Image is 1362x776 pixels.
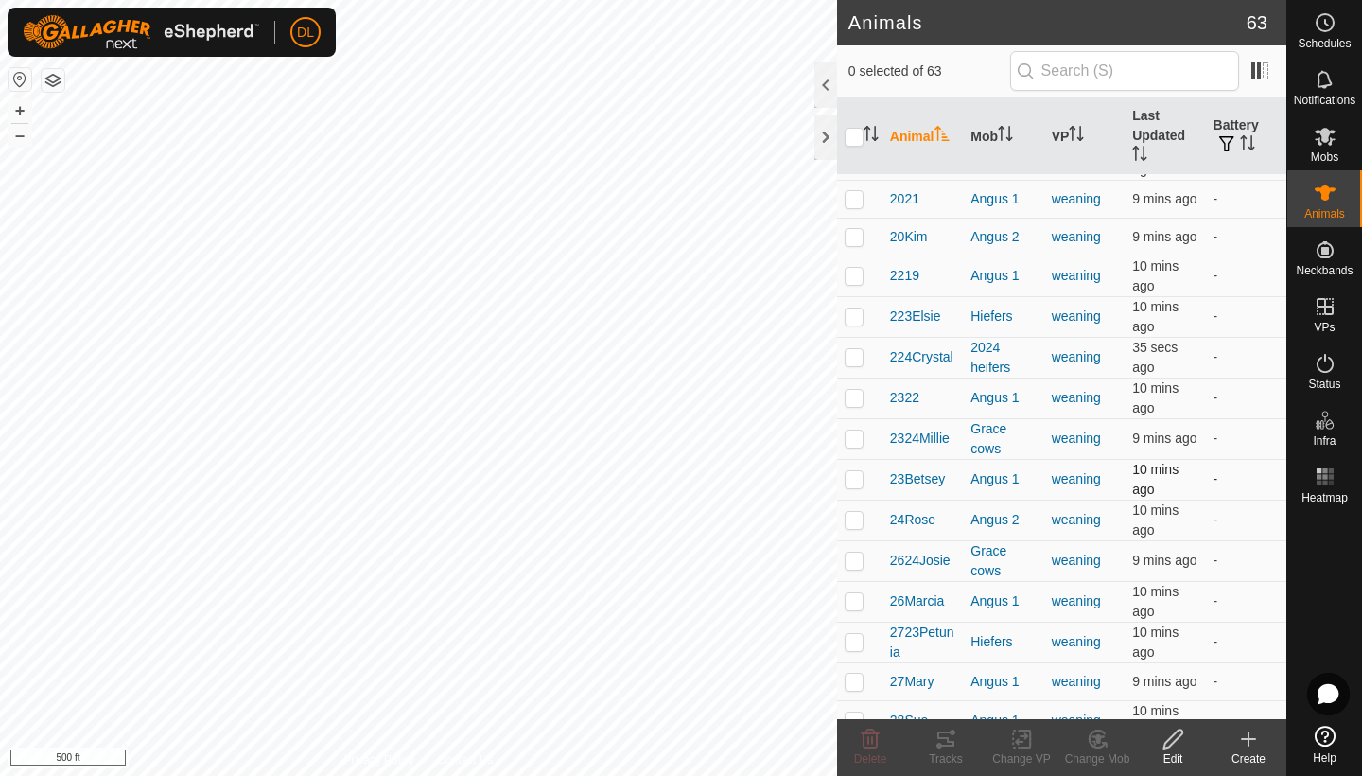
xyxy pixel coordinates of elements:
td: - [1206,337,1286,378]
p-sorticon: Activate to sort [934,129,950,144]
div: 2024 heifers [970,338,1036,378]
td: - [1206,180,1286,218]
th: Mob [963,98,1043,175]
a: Help [1287,718,1362,771]
div: Grace cows [970,541,1036,581]
a: weaning [1052,191,1101,206]
p-sorticon: Activate to sort [1240,138,1255,153]
div: Angus 1 [970,711,1036,731]
span: 17 Aug 2025 at 6:45 pm [1132,299,1179,334]
a: weaning [1052,268,1101,283]
span: Status [1308,379,1340,390]
span: 17 Aug 2025 at 6:46 pm [1132,431,1196,446]
span: 17 Aug 2025 at 6:45 pm [1132,703,1179,738]
span: Schedules [1298,38,1351,49]
img: Gallagher Logo [23,15,259,49]
div: Create [1211,750,1286,767]
a: weaning [1052,471,1101,486]
td: - [1206,378,1286,418]
span: 17 Aug 2025 at 6:55 pm [1132,340,1178,375]
h2: Animals [848,11,1247,34]
span: Help [1313,752,1336,764]
span: 24Rose [890,510,935,530]
td: - [1206,418,1286,459]
span: 0 selected of 63 [848,62,1010,81]
td: - [1206,581,1286,622]
th: Last Updated [1125,98,1205,175]
div: Angus 1 [970,266,1036,286]
span: 17 Aug 2025 at 6:46 pm [1132,229,1196,244]
p-sorticon: Activate to sort [1069,129,1084,144]
div: Angus 1 [970,189,1036,209]
a: weaning [1052,349,1101,364]
button: Map Layers [42,69,64,92]
span: 26Marcia [890,591,945,611]
span: 17 Aug 2025 at 6:45 pm [1132,258,1179,293]
div: Grace cows [970,419,1036,459]
th: VP [1044,98,1125,175]
span: 17 Aug 2025 at 6:45 pm [1132,625,1179,660]
span: 17 Aug 2025 at 6:45 pm [1132,503,1179,538]
button: Reset Map [9,68,31,91]
span: 2624Josie [890,551,951,571]
span: 17 Aug 2025 at 6:46 pm [1132,674,1196,689]
div: Angus 1 [970,388,1036,408]
a: weaning [1052,674,1101,689]
p-sorticon: Activate to sort [998,129,1013,144]
div: Hiefers [970,632,1036,652]
span: 17 Aug 2025 at 6:45 pm [1132,462,1179,497]
span: 2723Petunia [890,623,955,662]
a: weaning [1052,229,1101,244]
span: 20Kim [890,227,928,247]
div: Angus 2 [970,227,1036,247]
span: Mobs [1311,151,1338,163]
td: - [1206,218,1286,256]
a: weaning [1052,390,1101,405]
span: Animals [1304,208,1345,220]
a: weaning [1052,431,1101,446]
button: + [9,99,31,122]
span: 17 Aug 2025 at 6:46 pm [1132,191,1196,206]
a: Privacy Policy [343,751,414,768]
div: Angus 1 [970,591,1036,611]
div: Edit [1135,750,1211,767]
span: 224Crystal [890,347,953,367]
a: weaning [1052,309,1101,324]
a: weaning [1052,553,1101,568]
span: 17 Aug 2025 at 6:45 pm [1132,142,1179,177]
span: 2324Millie [890,429,950,449]
span: VPs [1314,322,1335,333]
a: Contact Us [437,751,493,768]
div: Tracks [908,750,984,767]
span: 2021 [890,189,919,209]
span: 27Mary [890,672,934,692]
td: - [1206,622,1286,662]
span: 23Betsey [890,469,945,489]
th: Animal [882,98,963,175]
span: 17 Aug 2025 at 6:46 pm [1132,553,1196,568]
span: Notifications [1294,95,1355,106]
a: weaning [1052,512,1101,527]
td: - [1206,459,1286,500]
span: DL [297,23,314,43]
p-sorticon: Activate to sort [1132,149,1147,164]
span: 223Elsie [890,307,941,326]
div: Angus 1 [970,672,1036,692]
div: Angus 2 [970,510,1036,530]
p-sorticon: Activate to sort [864,129,879,144]
a: weaning [1052,634,1101,649]
td: - [1206,256,1286,296]
div: Hiefers [970,307,1036,326]
td: - [1206,662,1286,700]
a: weaning [1052,593,1101,608]
th: Battery [1206,98,1286,175]
span: Heatmap [1301,492,1348,503]
a: weaning [1052,713,1101,728]
span: Neckbands [1296,265,1353,276]
td: - [1206,540,1286,581]
td: - [1206,296,1286,337]
div: Change Mob [1059,750,1135,767]
span: 28Sue [890,711,928,731]
td: - [1206,500,1286,540]
span: Infra [1313,435,1336,447]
